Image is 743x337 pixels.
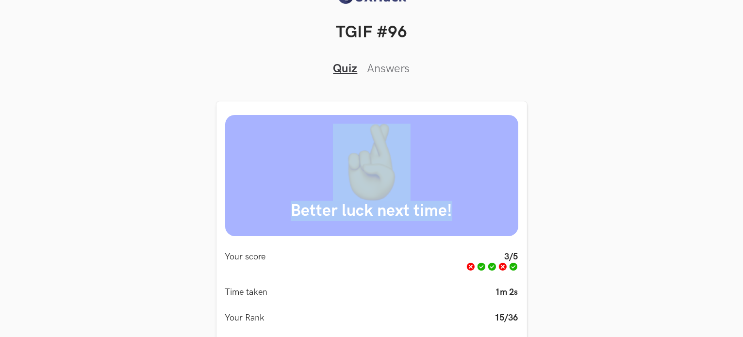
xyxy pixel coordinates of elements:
[225,313,265,323] p: Your Rank
[505,252,518,262] span: 3/5
[299,43,445,77] ul: Tabs Interface
[234,201,510,221] h2: Better luck next time!
[333,62,358,76] a: Quiz
[333,124,411,201] img: fingers_crossed.png
[367,62,410,76] a: Answers
[225,252,266,272] p: Your score
[225,287,268,297] p: Time taken
[495,287,518,297] strong: 1m 2s
[16,23,727,43] h2: TGIF #96
[495,313,518,323] strong: 15/36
